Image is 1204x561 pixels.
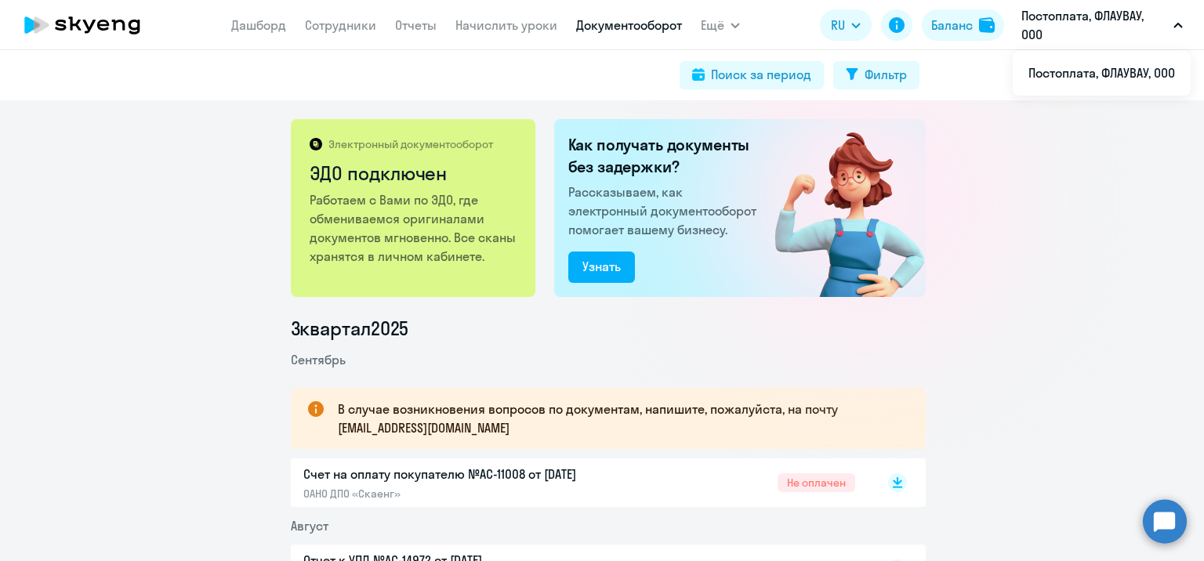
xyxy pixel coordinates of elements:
img: connected [749,119,926,297]
button: Постоплата, ФЛАУВАУ, ООО [1014,6,1191,44]
a: Начислить уроки [455,17,557,33]
button: Ещё [701,9,740,41]
span: Август [291,518,328,534]
p: Счет на оплату покупателю №AC-11008 от [DATE] [303,465,633,483]
img: balance [979,17,995,33]
h2: Как получать документы без задержки? [568,134,763,178]
div: Баланс [931,16,973,34]
span: Ещё [701,16,724,34]
p: ОАНО ДПО «Скаенг» [303,487,633,501]
div: Узнать [582,257,621,276]
a: Отчеты [395,17,437,33]
h2: ЭДО подключен [310,161,519,186]
button: Узнать [568,252,635,283]
button: Поиск за период [680,61,824,89]
a: Дашборд [231,17,286,33]
p: В случае возникновения вопросов по документам, напишите, пожалуйста, на почту [EMAIL_ADDRESS][DOM... [338,400,898,437]
div: Фильтр [865,65,907,84]
div: Поиск за период [711,65,811,84]
p: Рассказываем, как электронный документооборот помогает вашему бизнесу. [568,183,763,239]
li: 3 квартал 2025 [291,316,926,341]
p: Постоплата, ФЛАУВАУ, ООО [1021,6,1167,44]
button: RU [820,9,872,41]
a: Сотрудники [305,17,376,33]
button: Балансbalance [922,9,1004,41]
a: Счет на оплату покупателю №AC-11008 от [DATE]ОАНО ДПО «Скаенг»Не оплачен [303,465,855,501]
a: Документооборот [576,17,682,33]
span: Не оплачен [778,473,855,492]
p: Работаем с Вами по ЭДО, где обмениваемся оригиналами документов мгновенно. Все сканы хранятся в л... [310,190,519,266]
ul: Ещё [1013,50,1191,96]
button: Фильтр [833,61,919,89]
p: Электронный документооборот [328,137,493,151]
span: RU [831,16,845,34]
span: Сентябрь [291,352,346,367]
